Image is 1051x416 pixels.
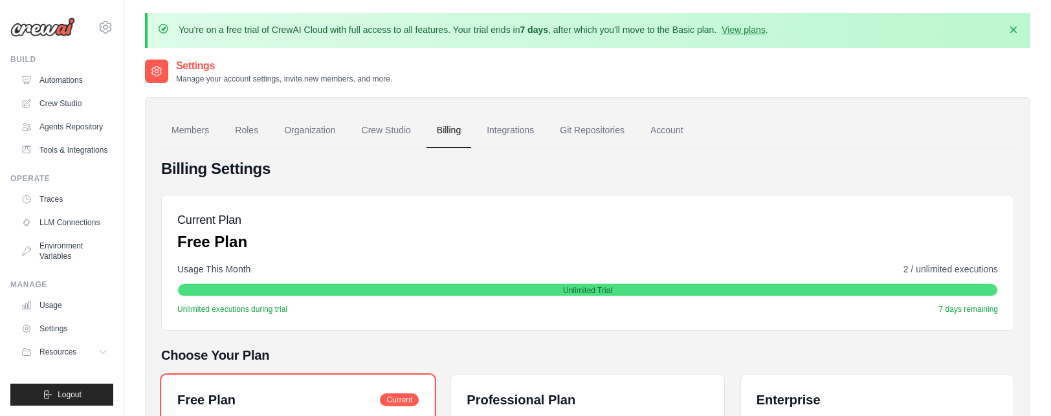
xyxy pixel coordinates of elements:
a: Crew Studio [351,113,421,148]
div: Operate [10,173,113,184]
span: Logout [58,389,82,400]
span: Current [380,393,419,406]
a: Usage [16,295,113,316]
a: Traces [16,189,113,210]
a: Tools & Integrations [16,140,113,160]
strong: 7 days [520,25,548,35]
a: Organization [274,113,346,148]
button: Resources [16,342,113,362]
a: LLM Connections [16,212,113,233]
h5: Choose Your Plan [161,346,1014,364]
a: Automations [16,70,113,91]
div: Manage [10,279,113,290]
a: Settings [16,318,113,339]
button: Logout [10,384,113,406]
span: Resources [39,347,76,357]
a: Billing [426,113,471,148]
span: Usage This Month [177,263,250,276]
a: Members [161,113,219,148]
a: Crew Studio [16,93,113,114]
p: Free Plan [177,232,247,252]
a: Account [640,113,694,148]
a: Roles [225,113,269,148]
a: Integrations [476,113,544,148]
p: You're on a free trial of CrewAI Cloud with full access to all features. Your trial ends in , aft... [179,23,768,36]
span: Unlimited Trial [563,285,612,296]
span: Unlimited executions during trial [177,304,287,314]
a: Git Repositories [549,113,635,148]
img: Logo [10,17,75,37]
span: 7 days remaining [939,304,998,314]
span: 2 / unlimited executions [903,263,998,276]
a: Agents Repository [16,116,113,137]
h6: Professional Plan [467,391,575,409]
h6: Enterprise [757,391,998,409]
h4: Billing Settings [161,159,1014,179]
a: Environment Variables [16,235,113,267]
p: Manage your account settings, invite new members, and more. [176,74,392,84]
h2: Settings [176,58,392,74]
h5: Current Plan [177,211,247,229]
a: View plans [722,25,765,35]
div: Build [10,54,113,65]
h6: Free Plan [177,391,236,409]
